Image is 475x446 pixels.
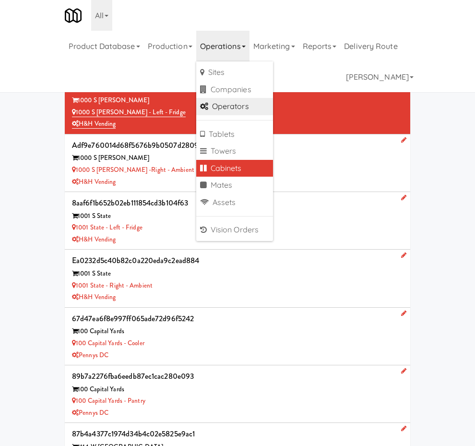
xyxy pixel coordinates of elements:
[249,31,299,61] a: Marketing
[72,196,403,210] div: 8aaf6f1b652b02eb111854cd3b104f63
[65,192,410,250] li: 8aaf6f1b652b02eb111854cd3b104f631001 S State 1001 State - Left - FridgeH&H Vending
[72,384,403,396] div: 100 Capital Yards
[72,268,403,280] div: 1001 S State
[299,31,341,61] a: Reports
[72,427,403,441] div: 87b4a4377c1974d34b4c02e5825e9ac1
[342,61,417,92] a: [PERSON_NAME]
[72,138,403,153] div: adf9e760014d68f5676b9b0507d2809f
[65,77,410,134] li: a7df34b276a438a4d97cddb61aa1195f1000 S [PERSON_NAME] 1000 S [PERSON_NAME] - Left - FridgeH&H Vending
[340,31,401,61] a: Delivery Route
[72,177,116,186] a: H&H Vending
[144,31,196,61] a: Production
[72,95,403,107] div: 1000 S [PERSON_NAME]
[65,308,410,365] li: 67d47ea6f8e997ff065ade72d96f5242100 Capital Yards 100 Capital Yards - CoolerPennys DC
[72,119,116,129] a: H&H Vending
[72,152,403,164] div: 1000 S [PERSON_NAME]
[65,31,144,61] a: Product Database
[65,250,410,307] li: ea0232d5c40b82c0a220eda9c2ead8841001 S State 1001 State - Right - AmbientH&H Vending
[196,143,273,160] a: Towers
[196,160,273,177] a: Cabinets
[65,134,410,192] li: adf9e760014d68f5676b9b0507d2809f1000 S [PERSON_NAME] 1000 S [PERSON_NAME] -Right - AmbientH&H Ven...
[72,396,145,405] a: 100 Capital Yards - Pantry
[72,165,194,174] a: 1000 S [PERSON_NAME] -Right - Ambient
[72,292,116,301] a: H&H Vending
[65,7,82,24] img: Micromart
[72,223,142,232] a: 1001 State - Left - Fridge
[196,64,273,81] a: Sites
[196,98,273,115] a: Operators
[65,365,410,423] li: 89b7a2276fba6eedb87ec1cac280e093100 Capital Yards 100 Capital Yards - PantryPennys DC
[196,221,273,239] a: Vision Orders
[72,338,144,348] a: 100 Capital Yards - Cooler
[72,210,403,222] div: 1001 S State
[72,350,108,360] a: Pennys DC
[196,194,273,211] a: Assets
[72,312,403,326] div: 67d47ea6f8e997ff065ade72d96f5242
[72,235,116,244] a: H&H Vending
[196,126,273,143] a: Tablets
[72,408,108,417] a: Pennys DC
[72,325,403,338] div: 100 Capital Yards
[196,177,273,194] a: Mates
[196,81,273,98] a: Companies
[196,31,249,61] a: Operations
[72,281,153,290] a: 1001 State - Right - Ambient
[72,253,403,268] div: ea0232d5c40b82c0a220eda9c2ead884
[72,369,403,384] div: 89b7a2276fba6eedb87ec1cac280e093
[72,108,186,117] a: 1000 S [PERSON_NAME] - Left - Fridge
